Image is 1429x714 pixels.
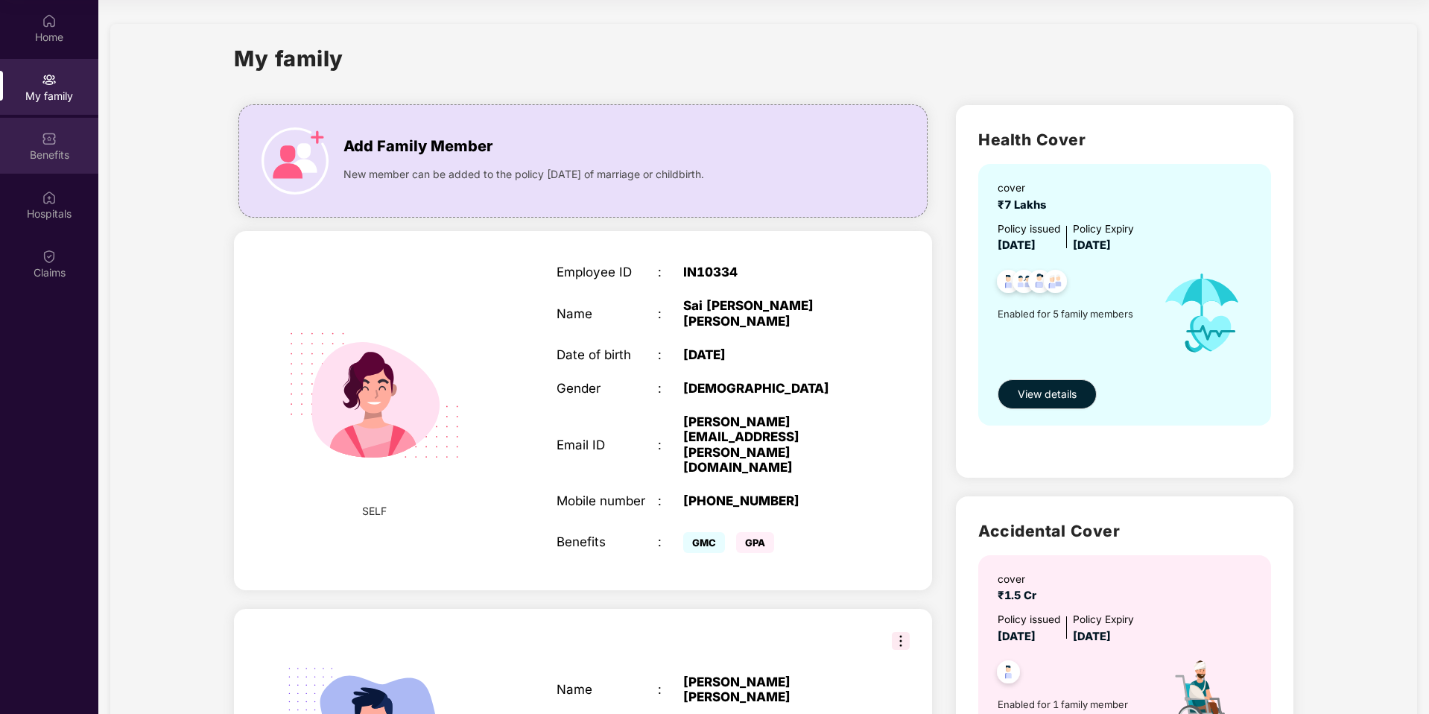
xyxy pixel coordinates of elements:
img: svg+xml;base64,PHN2ZyB4bWxucz0iaHR0cDovL3d3dy53My5vcmcvMjAwMC9zdmciIHdpZHRoPSI0OC45NDMiIGhlaWdodD... [1021,265,1058,302]
span: GMC [683,532,725,553]
div: : [658,381,683,396]
div: Mobile number [557,493,658,508]
h2: Accidental Cover [978,519,1271,543]
div: Name [557,306,658,321]
span: New member can be added to the policy [DATE] of marriage or childbirth. [343,166,704,183]
div: Policy Expiry [1073,221,1134,238]
div: Policy issued [998,612,1060,628]
div: Benefits [557,534,658,549]
h1: My family [234,42,343,75]
span: [DATE] [998,238,1036,252]
div: : [658,437,683,452]
div: IN10334 [683,265,861,279]
div: : [658,265,683,279]
div: : [658,493,683,508]
div: [DATE] [683,347,861,362]
div: Gender [557,381,658,396]
div: Policy Expiry [1073,612,1134,628]
img: svg+xml;base64,PHN2ZyB4bWxucz0iaHR0cDovL3d3dy53My5vcmcvMjAwMC9zdmciIHdpZHRoPSI0OC45NDMiIGhlaWdodD... [990,265,1027,302]
img: svg+xml;base64,PHN2ZyB3aWR0aD0iMjAiIGhlaWdodD0iMjAiIHZpZXdCb3g9IjAgMCAyMCAyMCIgZmlsbD0ibm9uZSIgeG... [42,72,57,87]
span: ₹1.5 Cr [998,589,1042,602]
div: : [658,306,683,321]
span: [DATE] [1073,238,1111,252]
div: Policy issued [998,221,1060,238]
img: svg+xml;base64,PHN2ZyB4bWxucz0iaHR0cDovL3d3dy53My5vcmcvMjAwMC9zdmciIHdpZHRoPSI0OC45NDMiIGhlaWdodD... [990,656,1027,692]
span: ₹7 Lakhs [998,198,1052,212]
img: svg+xml;base64,PHN2ZyBpZD0iQmVuZWZpdHMiIHhtbG5zPSJodHRwOi8vd3d3LnczLm9yZy8yMDAwL3N2ZyIgd2lkdGg9Ij... [42,131,57,146]
span: Enabled for 5 family members [998,306,1147,321]
div: Name [557,682,658,697]
div: Employee ID [557,265,658,279]
img: svg+xml;base64,PHN2ZyB4bWxucz0iaHR0cDovL3d3dy53My5vcmcvMjAwMC9zdmciIHdpZHRoPSI0OC45NDMiIGhlaWdodD... [1037,265,1074,302]
div: Date of birth [557,347,658,362]
div: Sai [PERSON_NAME] [PERSON_NAME] [683,298,861,328]
img: icon [262,127,329,195]
div: : [658,534,683,549]
div: cover [998,180,1052,197]
span: [DATE] [1073,630,1111,643]
span: View details [1018,386,1077,402]
h2: Health Cover [978,127,1271,152]
div: : [658,347,683,362]
img: svg+xml;base64,PHN2ZyB3aWR0aD0iMzIiIGhlaWdodD0iMzIiIHZpZXdCb3g9IjAgMCAzMiAzMiIgZmlsbD0ibm9uZSIgeG... [892,632,910,650]
img: svg+xml;base64,PHN2ZyB4bWxucz0iaHR0cDovL3d3dy53My5vcmcvMjAwMC9zdmciIHdpZHRoPSI0OC45MTUiIGhlaWdodD... [1006,265,1042,302]
div: [PERSON_NAME][EMAIL_ADDRESS][PERSON_NAME][DOMAIN_NAME] [683,414,861,475]
img: svg+xml;base64,PHN2ZyB4bWxucz0iaHR0cDovL3d3dy53My5vcmcvMjAwMC9zdmciIHdpZHRoPSIyMjQiIGhlaWdodD0iMT... [267,288,481,502]
div: [DEMOGRAPHIC_DATA] [683,381,861,396]
span: SELF [362,503,387,519]
span: [DATE] [998,630,1036,643]
div: [PERSON_NAME] [PERSON_NAME] [683,674,861,704]
span: GPA [736,532,774,553]
button: View details [998,379,1097,409]
img: svg+xml;base64,PHN2ZyBpZD0iQ2xhaW0iIHhtbG5zPSJodHRwOi8vd3d3LnczLm9yZy8yMDAwL3N2ZyIgd2lkdGg9IjIwIi... [42,249,57,264]
div: [PHONE_NUMBER] [683,493,861,508]
span: Enabled for 1 family member [998,697,1147,712]
span: Add Family Member [343,135,492,158]
div: Email ID [557,437,658,452]
div: : [658,682,683,697]
div: cover [998,572,1042,588]
img: icon [1147,255,1257,372]
img: svg+xml;base64,PHN2ZyBpZD0iSG9zcGl0YWxzIiB4bWxucz0iaHR0cDovL3d3dy53My5vcmcvMjAwMC9zdmciIHdpZHRoPS... [42,190,57,205]
img: svg+xml;base64,PHN2ZyBpZD0iSG9tZSIgeG1sbnM9Imh0dHA6Ly93d3cudzMub3JnLzIwMDAvc3ZnIiB3aWR0aD0iMjAiIG... [42,13,57,28]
